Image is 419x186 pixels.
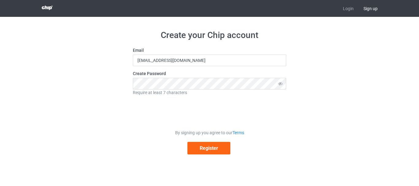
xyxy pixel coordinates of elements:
label: Create Password [133,70,286,77]
iframe: reCAPTCHA [163,100,256,124]
div: Require at least 7 characters [133,89,286,96]
div: By signing up you agree to our [133,130,286,136]
h1: Create your Chip account [133,30,286,41]
a: Terms [233,130,244,135]
label: Email [133,47,286,53]
img: 3d383065fc803cdd16c62507c020ddf8.png [42,6,52,10]
button: Register [187,142,230,154]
